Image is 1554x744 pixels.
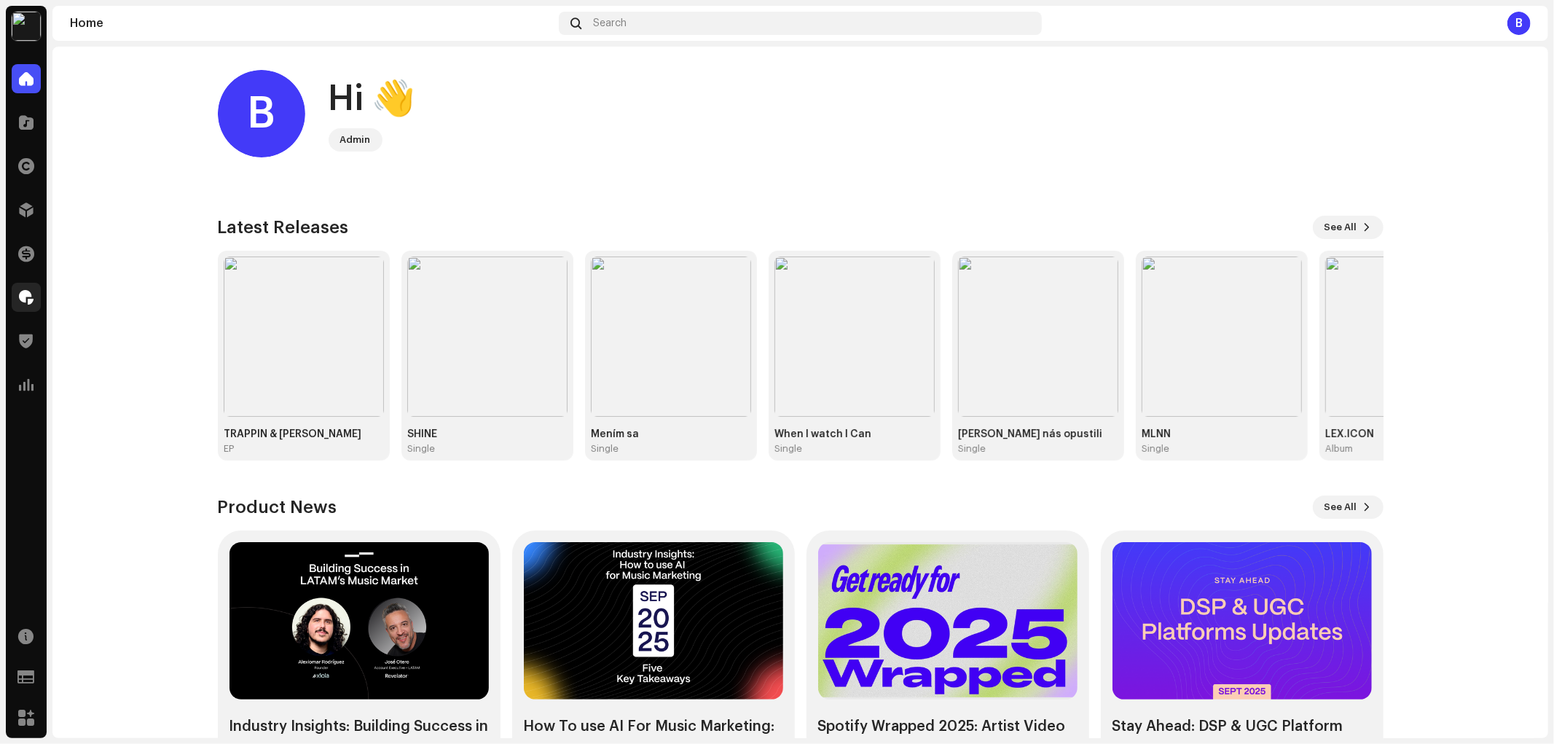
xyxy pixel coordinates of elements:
[593,17,627,29] span: Search
[958,443,986,455] div: Single
[774,257,935,417] img: 40eeed6e-b75d-49af-ac98-97e08ef946c3
[12,12,41,41] img: 87673747-9ce7-436b-aed6-70e10163a7f0
[224,257,384,417] img: 89368470-c930-4e3e-8bb0-9ee83742a86f
[218,216,349,239] h3: Latest Releases
[218,70,305,157] div: B
[407,428,568,440] div: SHINE
[1142,257,1302,417] img: 3828cb9c-e58b-4f9a-ad5d-af699509be94
[407,257,568,417] img: c0505c20-91bf-4c7c-9ceb-afeb3afdf3fe
[340,131,371,149] div: Admin
[591,257,751,417] img: cb9fb481-7b8c-4a79-bc26-a0973eb16077
[958,257,1118,417] img: 6b9605cc-6dda-4315-b79e-7a419a66689f
[1142,443,1169,455] div: Single
[591,443,619,455] div: Single
[224,443,234,455] div: EP
[774,428,935,440] div: When I watch I Can
[591,428,751,440] div: Mením sa
[329,76,416,122] div: Hi 👋
[958,428,1118,440] div: [PERSON_NAME] nás opustili
[1313,216,1384,239] button: See All
[1325,213,1357,242] span: See All
[1313,496,1384,519] button: See All
[1325,428,1486,440] div: LEX.ICON
[70,17,553,29] div: Home
[218,496,337,519] h3: Product News
[1325,257,1486,417] img: 1713391b-a980-4ca5-8eac-1844db455396
[1325,443,1353,455] div: Album
[224,428,384,440] div: TRAPPIN & [PERSON_NAME]
[774,443,802,455] div: Single
[1142,428,1302,440] div: MLNN
[1507,12,1531,35] div: B
[1325,493,1357,522] span: See All
[407,443,435,455] div: Single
